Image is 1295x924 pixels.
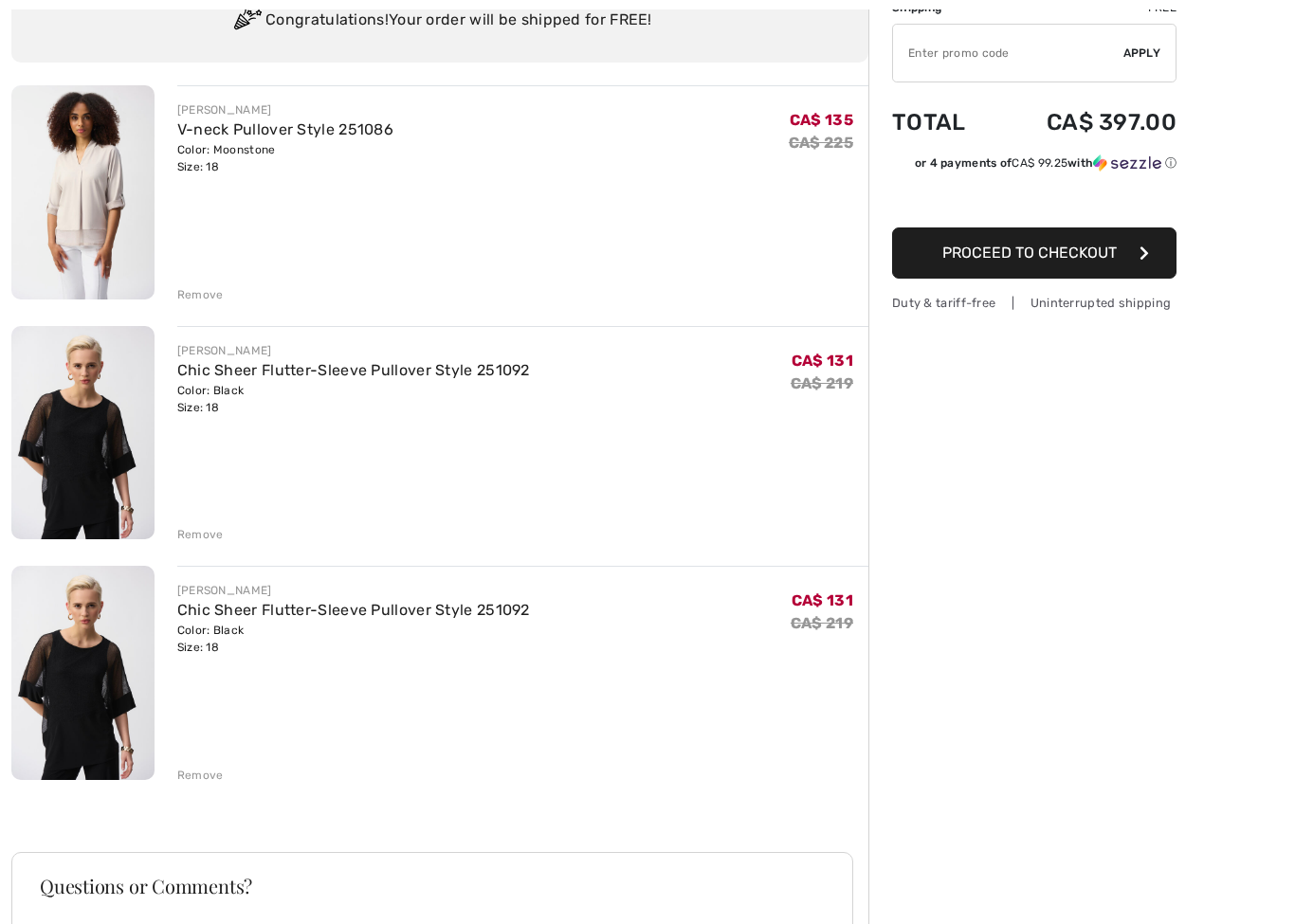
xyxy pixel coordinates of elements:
img: Chic Sheer Flutter-Sleeve Pullover Style 251092 [11,326,155,540]
img: V-neck Pullover Style 251086 [11,85,155,299]
img: Sezzle [1093,154,1161,172]
img: Congratulation2.svg [228,2,265,40]
span: Proceed to Checkout [942,244,1117,262]
div: or 4 payments of with [915,154,1176,172]
div: Congratulations! Your order will be shipped for FREE! [34,2,846,40]
span: CA$ 131 [792,591,853,609]
input: Promo code [893,25,1123,82]
a: V-neck Pullover Style 251086 [177,120,393,138]
h3: Questions or Comments? [40,877,825,896]
span: Apply [1123,45,1161,62]
div: Remove [177,286,224,303]
a: Chic Sheer Flutter-Sleeve Pullover Style 251092 [177,361,530,379]
div: or 4 payments ofCA$ 99.25withSezzle Click to learn more about Sezzle [892,154,1176,178]
div: Color: Black Size: 18 [177,622,530,656]
div: [PERSON_NAME] [177,342,530,359]
span: CA$ 99.25 [1012,156,1067,170]
a: Chic Sheer Flutter-Sleeve Pullover Style 251092 [177,601,530,619]
div: Color: Black Size: 18 [177,382,530,416]
div: Color: Moonstone Size: 18 [177,141,393,175]
div: Remove [177,526,224,543]
div: [PERSON_NAME] [177,582,530,599]
div: Remove [177,767,224,784]
div: Duty & tariff-free | Uninterrupted shipping [892,294,1176,312]
img: Chic Sheer Flutter-Sleeve Pullover Style 251092 [11,566,155,780]
div: [PERSON_NAME] [177,101,393,118]
iframe: PayPal-paypal [892,178,1176,221]
s: CA$ 219 [791,614,853,632]
s: CA$ 219 [791,374,853,392]
button: Proceed to Checkout [892,227,1176,279]
s: CA$ 225 [789,134,853,152]
td: CA$ 397.00 [994,90,1176,154]
td: Total [892,90,994,154]
span: CA$ 135 [790,111,853,129]
span: CA$ 131 [792,352,853,370]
